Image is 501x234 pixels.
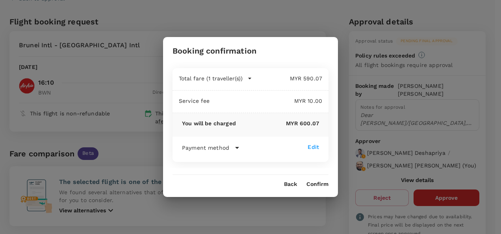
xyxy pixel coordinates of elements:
[179,74,243,82] p: Total fare (1 traveller(s))
[308,143,319,151] div: Edit
[182,144,229,152] p: Payment method
[182,119,236,127] p: You will be charged
[306,181,328,188] button: Confirm
[236,119,319,127] p: MYR 600.07
[210,97,322,105] p: MYR 10.00
[179,74,252,82] button: Total fare (1 traveller(s))
[252,74,322,82] p: MYR 590.07
[284,181,297,188] button: Back
[173,46,256,56] h3: Booking confirmation
[179,97,210,105] p: Service fee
